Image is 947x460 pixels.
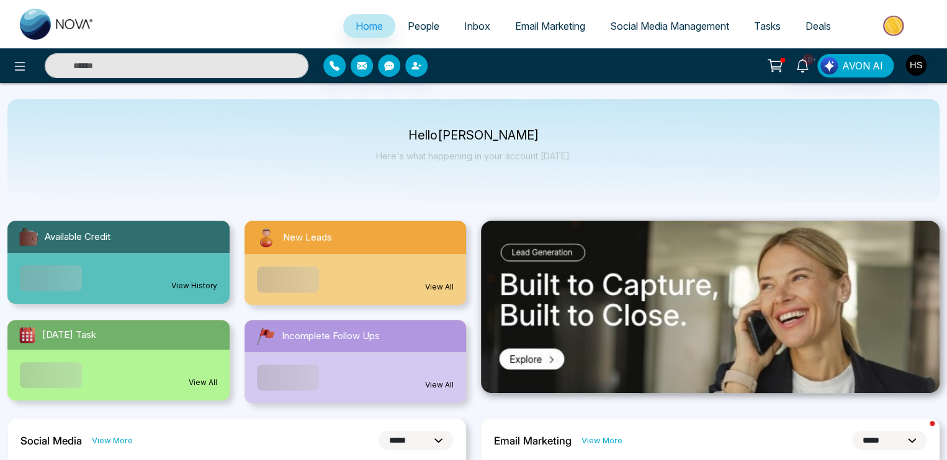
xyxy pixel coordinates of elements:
a: Inbox [452,14,503,38]
p: Hello [PERSON_NAME] [376,130,572,141]
span: [DATE] Task [42,328,96,342]
span: Email Marketing [515,20,585,32]
img: todayTask.svg [17,325,37,345]
span: People [408,20,439,32]
h2: Email Marketing [494,435,572,447]
img: Nova CRM Logo [20,9,94,40]
img: newLeads.svg [254,226,278,249]
img: availableCredit.svg [17,226,40,248]
a: Deals [793,14,843,38]
a: Home [343,14,395,38]
a: Tasks [742,14,793,38]
a: View More [581,435,622,446]
a: View More [92,435,133,446]
span: Tasks [754,20,781,32]
a: View All [425,281,454,293]
span: Home [356,20,383,32]
span: Incomplete Follow Ups [282,329,380,343]
a: Email Marketing [503,14,598,38]
h2: Social Media [20,435,82,447]
button: AVON AI [817,54,894,77]
span: Deals [806,20,831,32]
a: Social Media Management [598,14,742,38]
img: . [481,221,940,393]
a: Incomplete Follow UpsView All [237,320,474,403]
span: New Leads [283,231,332,245]
span: Available Credit [45,230,110,244]
img: Lead Flow [820,57,838,74]
a: View All [189,377,217,388]
span: 10+ [802,54,814,65]
p: Here's what happening in your account [DATE]. [376,151,572,161]
a: View History [171,280,217,291]
a: People [395,14,452,38]
img: followUps.svg [254,325,277,347]
span: AVON AI [842,58,883,73]
a: 10+ [788,54,817,76]
img: Market-place.gif [850,12,940,40]
span: Social Media Management [610,20,729,32]
a: New LeadsView All [237,221,474,305]
iframe: Intercom live chat [905,418,935,448]
a: View All [425,379,454,391]
img: User Avatar [905,55,927,76]
span: Inbox [464,20,490,32]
